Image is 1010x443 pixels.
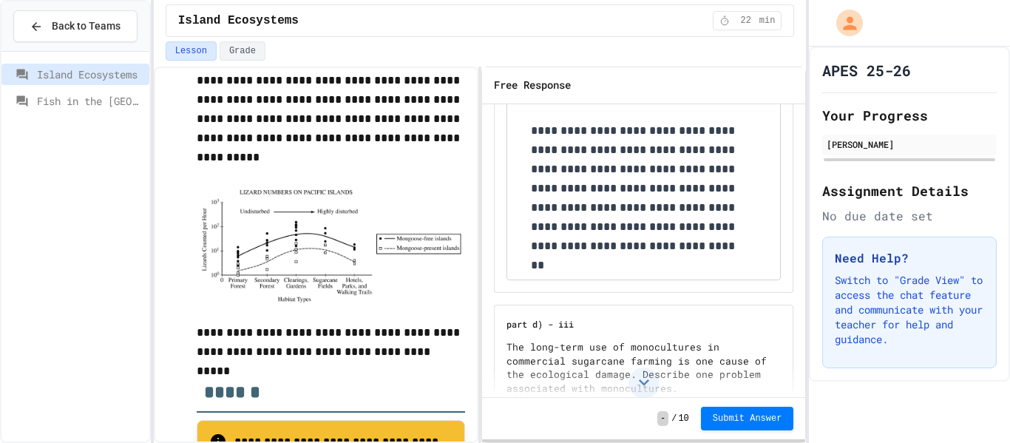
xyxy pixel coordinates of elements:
span: Submit Answer [713,413,782,425]
div: [PERSON_NAME] [827,138,992,151]
span: Island Ecosystems [178,12,299,30]
h6: Free Response [494,76,571,95]
span: Island Ecosystems [37,67,143,82]
span: Back to Teams [52,18,121,34]
span: Fish in the [GEOGRAPHIC_DATA] [37,93,143,109]
p: The long-term use of monocultures in commercial sugarcane farming is one cause of the ecological ... [506,340,781,395]
span: min [759,15,776,27]
button: Lesson [166,41,217,61]
span: / [671,413,677,425]
h2: Assignment Details [822,180,997,201]
span: 22 [734,15,758,27]
span: 10 [678,413,688,425]
div: No due date set [822,207,997,225]
h6: part d) - iii [506,317,769,331]
h3: Need Help? [835,249,984,267]
button: Back to Teams [13,10,138,42]
p: Switch to "Grade View" to access the chat feature and communicate with your teacher for help and ... [835,273,984,347]
h2: Your Progress [822,105,997,126]
h1: APES 25-26 [822,60,911,81]
button: Grade [220,41,265,61]
span: - [657,411,668,426]
button: Submit Answer [701,407,794,430]
div: My Account [821,6,867,40]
